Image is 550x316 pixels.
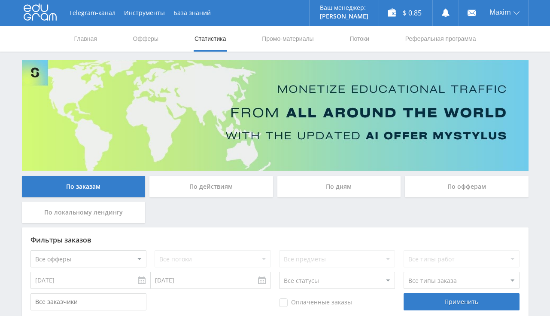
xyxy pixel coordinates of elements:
input: Все заказчики [30,293,146,310]
a: Промо-материалы [261,26,314,52]
p: [PERSON_NAME] [320,13,368,20]
a: Офферы [132,26,160,52]
div: Применить [404,293,520,310]
span: Оплаченные заказы [279,298,352,307]
div: По локальному лендингу [22,202,146,223]
div: Фильтры заказов [30,236,520,244]
a: Потоки [349,26,370,52]
div: По офферам [405,176,529,197]
a: Статистика [194,26,227,52]
a: Реферальная программа [404,26,477,52]
div: По заказам [22,176,146,197]
p: Ваш менеджер: [320,4,368,11]
div: По дням [277,176,401,197]
a: Главная [73,26,98,52]
div: По действиям [149,176,273,197]
img: Banner [22,60,529,171]
span: Maxim [489,9,511,15]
